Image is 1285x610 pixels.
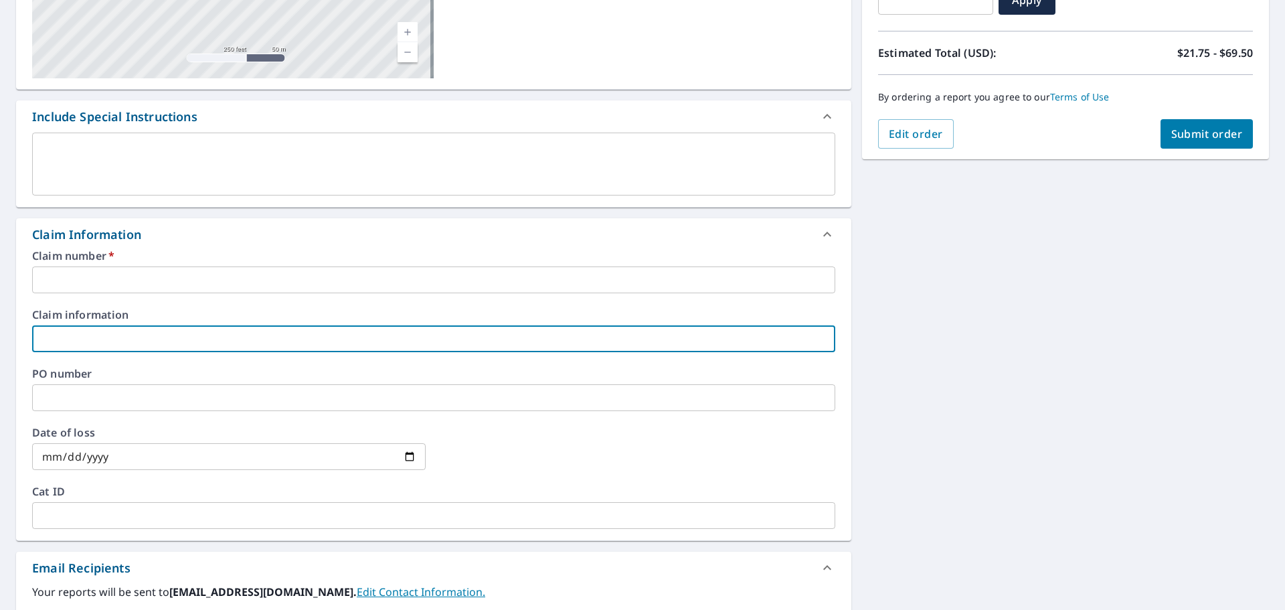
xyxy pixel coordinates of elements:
div: Email Recipients [16,552,851,584]
p: By ordering a report you agree to our [878,91,1253,103]
div: Email Recipients [32,559,131,577]
label: Claim information [32,309,835,320]
p: Estimated Total (USD): [878,45,1065,61]
div: Include Special Instructions [16,100,851,133]
div: Include Special Instructions [32,108,197,126]
a: EditContactInfo [357,585,485,599]
a: Current Level 17, Zoom Out [398,42,418,62]
div: Claim Information [32,226,141,244]
b: [EMAIL_ADDRESS][DOMAIN_NAME]. [169,585,357,599]
div: Claim Information [16,218,851,250]
a: Current Level 17, Zoom In [398,22,418,42]
a: Terms of Use [1050,90,1110,103]
button: Edit order [878,119,954,149]
p: $21.75 - $69.50 [1177,45,1253,61]
span: Submit order [1171,127,1243,141]
label: Date of loss [32,427,426,438]
span: Edit order [889,127,943,141]
label: Cat ID [32,486,835,497]
label: PO number [32,368,835,379]
label: Your reports will be sent to [32,584,835,600]
label: Claim number [32,250,835,261]
button: Submit order [1161,119,1254,149]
